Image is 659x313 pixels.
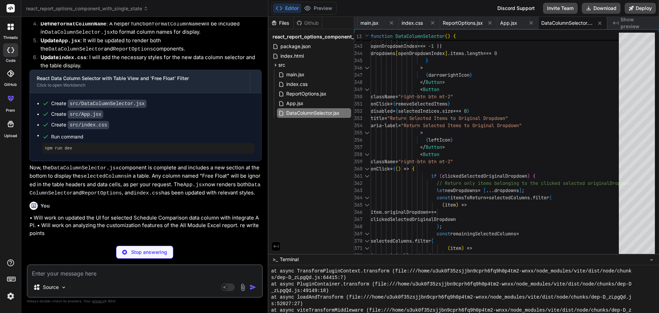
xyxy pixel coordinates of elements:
[426,137,428,143] span: {
[273,256,278,263] span: >_
[131,249,167,256] p: Stop answering
[486,187,494,193] span: ...
[286,80,308,88] span: index.css
[362,64,371,71] div: Click to collapse the range.
[271,275,346,281] span: s/dep-D_zLpgQd.js:64415:7)
[420,86,423,92] span: <
[35,20,262,37] li: : A helper function will be included in to format column names for display.
[362,194,371,201] div: Click to collapse the range.
[354,180,362,187] div: 362
[464,108,467,114] span: 0
[448,245,450,251] span: (
[470,72,472,78] span: }
[461,202,467,208] span: =>
[448,33,450,39] span: )
[541,20,593,26] span: DataColumnSelector.jsx
[354,187,362,194] div: 363
[395,158,398,165] span: =
[426,72,428,78] span: {
[354,115,362,122] div: 353
[650,256,654,263] span: −
[354,223,362,230] div: 368
[59,38,80,44] code: App.jsx
[431,43,434,49] span: 1
[450,231,516,237] span: remainingSelectedColumns
[280,52,304,60] span: index.html
[384,209,428,215] span: originalDropdown
[371,43,417,49] span: openDropdownIndex
[398,93,453,100] span: "right-btn btn mt-2"
[420,151,423,157] span: <
[395,101,448,107] span: removeSelectedItems
[384,122,398,128] span: label
[371,93,395,100] span: className
[450,137,453,143] span: }
[362,151,371,158] div: Click to collapse the range.
[486,194,489,201] span: =
[92,299,104,303] span: privacy
[393,166,395,172] span: {
[442,108,453,114] span: size
[37,82,243,88] div: Click to open Workbench
[354,201,362,209] div: 365
[450,50,464,56] span: items
[453,33,456,39] span: {
[648,254,655,265] button: −
[354,194,362,201] div: 364
[286,99,304,108] span: App.jsx
[442,202,445,208] span: (
[467,50,483,56] span: length
[431,238,434,244] span: (
[152,21,201,27] code: formatColumnName
[354,144,362,151] div: 357
[41,54,86,60] strong: Update
[431,216,456,222] span: lDropdown
[519,187,522,193] span: ]
[437,194,450,201] span: const
[354,158,362,165] div: 359
[582,3,621,14] button: Download
[442,79,445,85] span: >
[362,86,371,93] div: Click to collapse the range.
[250,284,256,291] img: icon
[467,245,472,251] span: =>
[387,115,508,121] span: "Return Selected Items to Original Dropdown"
[57,21,106,27] code: formatColumnName
[423,86,439,92] span: Button
[371,158,395,165] span: className
[390,166,393,172] span: =
[354,172,362,180] div: 361
[4,133,17,139] label: Upload
[35,54,262,70] li: : I will add the necessary styles for the new data column selector and the table display.
[41,20,106,27] strong: Define
[286,109,340,117] span: DataColumnSelector.jsx
[483,187,486,193] span: [
[423,151,439,157] span: Button
[51,111,103,118] div: Create
[530,194,533,201] span: .
[453,108,461,114] span: ===
[68,110,103,119] code: src/App.jsx
[30,164,262,198] p: Now, the component is complete and includes a new section at the bottom to display the in a table...
[398,166,401,172] span: )
[268,20,293,26] div: Files
[271,268,632,275] span: at async TransformPluginContext.transform (file:///home/u3uk0f35zsjjbn9cprh6fq9h0p4tm2-wnxx/node_...
[362,172,371,180] div: Click to collapse the range.
[81,174,127,179] code: selectedColumns
[354,71,362,79] div: 347
[239,283,247,291] img: attachment
[448,50,450,56] span: .
[516,231,519,237] span: =
[456,202,459,208] span: )
[428,43,431,49] span: -
[273,33,395,40] span: react_report_options_component_with_single_state
[431,173,437,179] span: if
[420,144,426,150] span: </
[527,173,530,179] span: )
[467,108,470,114] span: }
[412,238,415,244] span: .
[271,281,632,288] span: at async PluginContainer.transform (file:///home/u3uk0f35zsjjbn9cprh6fq9h0p4tm2-wnxx/node_modules...
[371,101,390,107] span: onClick
[371,166,390,172] span: onClick
[354,122,362,129] div: 354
